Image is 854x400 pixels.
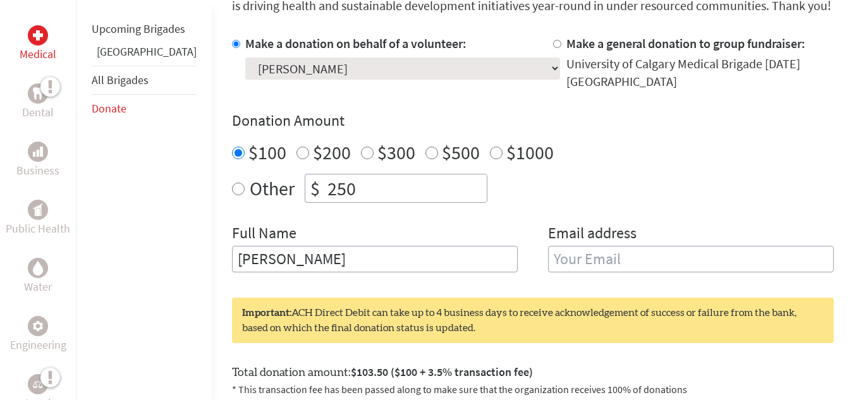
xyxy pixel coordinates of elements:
[16,142,59,179] a: BusinessBusiness
[10,316,66,354] a: EngineeringEngineering
[20,25,56,63] a: MedicalMedical
[305,174,325,202] div: $
[6,200,70,238] a: Public HealthPublic Health
[33,30,43,40] img: Medical
[33,321,43,331] img: Engineering
[548,223,637,246] label: Email address
[377,140,415,164] label: $300
[92,15,197,43] li: Upcoming Brigades
[442,140,480,164] label: $500
[325,174,487,202] input: Enter Amount
[28,200,48,220] div: Public Health
[232,246,518,272] input: Enter Full Name
[566,55,834,90] div: University of Calgary Medical Brigade [DATE] [GEOGRAPHIC_DATA]
[250,174,295,203] label: Other
[10,336,66,354] p: Engineering
[33,380,43,388] img: Legal Empowerment
[24,258,52,296] a: WaterWater
[92,21,185,36] a: Upcoming Brigades
[248,140,286,164] label: $100
[242,308,291,318] strong: Important:
[20,45,56,63] p: Medical
[24,278,52,296] p: Water
[28,374,48,394] div: Legal Empowerment
[6,220,70,238] p: Public Health
[33,147,43,157] img: Business
[92,43,197,66] li: Panama
[28,83,48,104] div: Dental
[351,365,533,379] span: $103.50 ($100 + 3.5% transaction fee)
[548,246,834,272] input: Your Email
[22,83,54,121] a: DentalDental
[232,111,834,131] h4: Donation Amount
[28,258,48,278] div: Water
[232,298,834,343] div: ACH Direct Debit can take up to 4 business days to receive acknowledgement of success or failure ...
[92,101,126,116] a: Donate
[22,104,54,121] p: Dental
[33,203,43,216] img: Public Health
[506,140,554,164] label: $1000
[245,35,467,51] label: Make a donation on behalf of a volunteer:
[33,87,43,99] img: Dental
[33,260,43,275] img: Water
[232,223,296,246] label: Full Name
[313,140,351,164] label: $200
[97,44,197,59] a: [GEOGRAPHIC_DATA]
[232,363,533,382] label: Total donation amount:
[232,382,834,397] p: * This transaction fee has been passed along to make sure that the organization receives 100% of ...
[16,162,59,179] p: Business
[566,35,805,51] label: Make a general donation to group fundraiser:
[92,73,149,87] a: All Brigades
[28,25,48,45] div: Medical
[92,95,197,123] li: Donate
[28,316,48,336] div: Engineering
[92,66,197,95] li: All Brigades
[28,142,48,162] div: Business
